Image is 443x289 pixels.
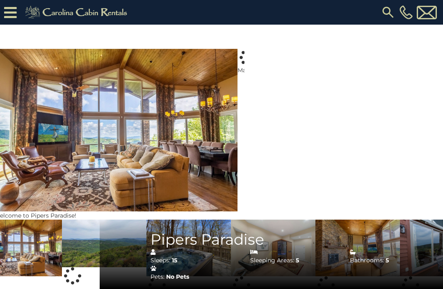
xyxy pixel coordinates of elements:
[172,257,177,264] strong: 15
[151,257,170,264] span: Sleeps:
[350,257,384,264] span: Bathrooms:
[259,114,276,159] img: arrow
[386,257,389,264] strong: 5
[250,257,294,264] span: Sleeping Areas:
[296,257,299,264] strong: 5
[21,4,134,21] img: Khaki-logo.png
[397,5,415,19] a: [PHONE_NUMBER]
[166,273,189,280] strong: No Pets
[62,220,146,267] img: 166465641
[151,273,164,280] span: Pets:
[244,114,292,151] button: Next
[381,5,395,20] img: search-regular.svg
